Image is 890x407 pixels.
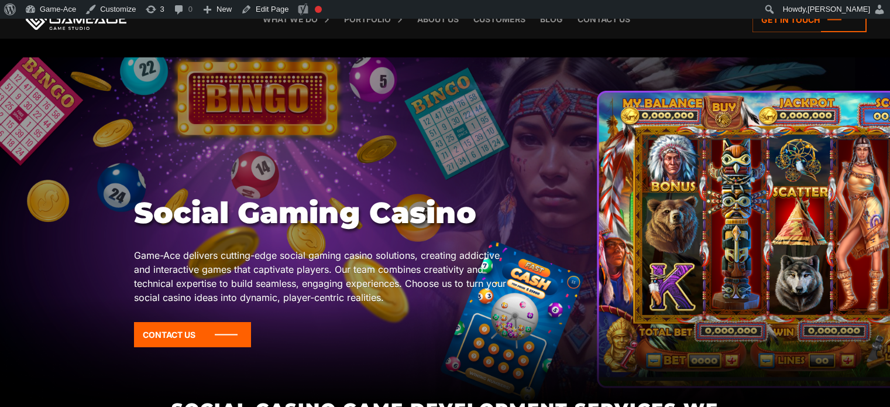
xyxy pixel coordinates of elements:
span: [PERSON_NAME] [807,5,870,13]
div: Focus keyphrase not set [315,6,322,13]
a: Contact Us [134,322,251,347]
h1: Social Gaming Casino [134,196,507,231]
p: Game-Ace delivers cutting-edge social gaming casino solutions, creating addictive and interactive... [134,248,507,305]
a: Get in touch [752,7,867,32]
